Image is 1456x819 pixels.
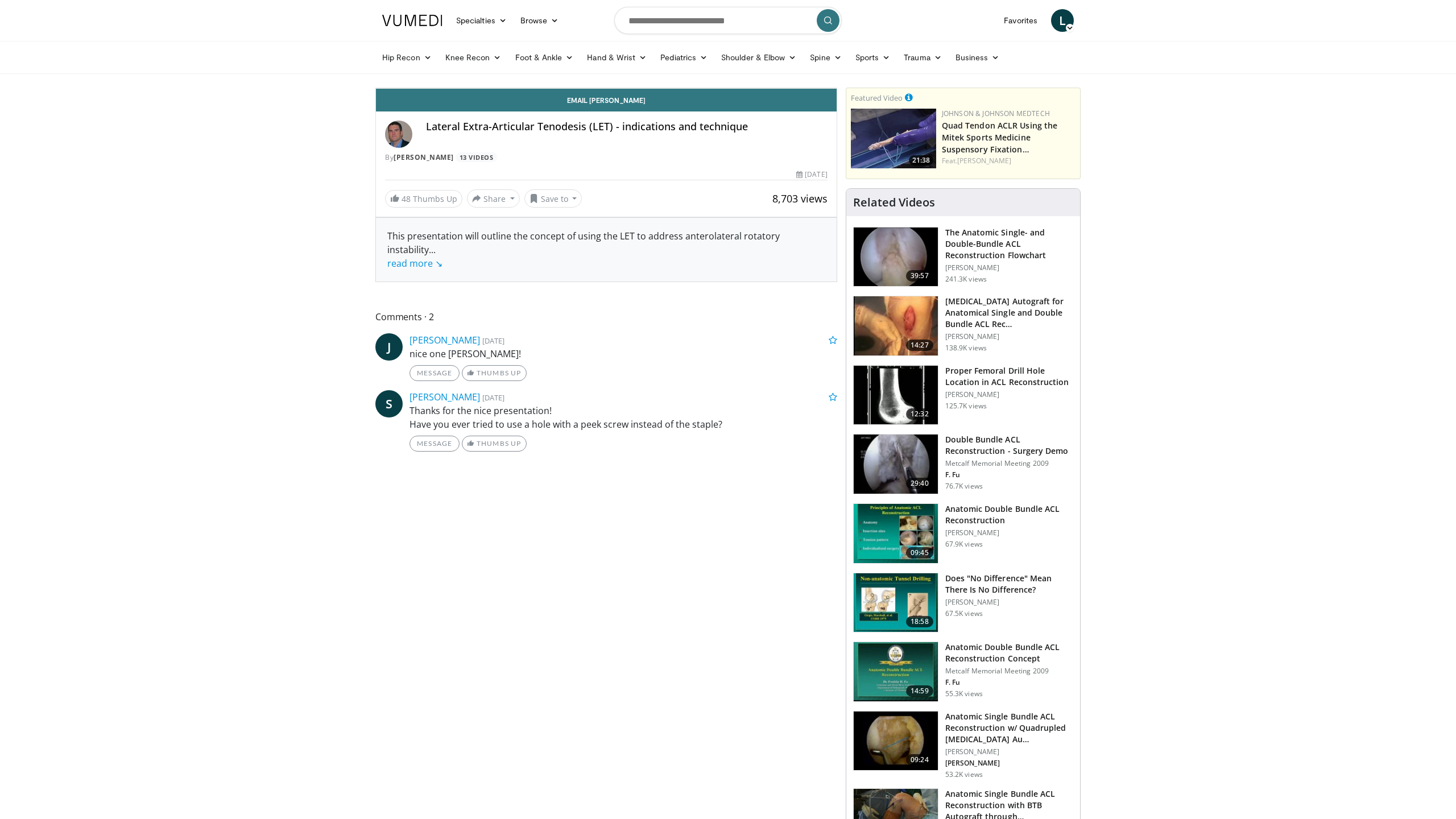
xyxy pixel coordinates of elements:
a: Spine [803,46,848,69]
a: 14:27 [MEDICAL_DATA] Autograft for Anatomical Single and Double Bundle ACL Rec… [PERSON_NAME] 138... [853,296,1073,356]
a: Business [949,46,1007,69]
p: [PERSON_NAME] [945,747,1073,756]
h3: [MEDICAL_DATA] Autograft for Anatomical Single and Double Bundle ACL Rec… [945,296,1073,330]
input: Search topics, interventions [614,7,842,34]
span: 12:32 [906,408,933,420]
p: 76.7K views [945,482,983,491]
img: 38685_0000_3.png.150x105_q85_crop-smart_upscale.jpg [854,504,938,563]
a: [PERSON_NAME] [409,334,480,346]
a: Email [PERSON_NAME] [376,89,837,111]
span: 14:27 [906,340,933,351]
a: Thumbs Up [462,436,526,452]
img: Fu_0_3.png.150x105_q85_crop-smart_upscale.jpg [854,227,938,287]
img: Title_01_100001165_3.jpg.150x105_q85_crop-smart_upscale.jpg [854,366,938,425]
a: Pediatrics [653,46,714,69]
a: Shoulder & Elbow [714,46,803,69]
a: Message [409,436,460,452]
img: 242096_0001_1.png.150x105_q85_crop-smart_upscale.jpg [854,712,938,771]
a: 09:45 Anatomic Double Bundle ACL Reconstruction [PERSON_NAME] 67.9K views [853,503,1073,564]
a: 12:32 Proper Femoral Drill Hole Location in ACL Reconstruction [PERSON_NAME] 125.7K views [853,365,1073,425]
span: L [1051,9,1074,32]
a: Knee Recon [439,46,508,69]
span: 18:58 [906,616,933,627]
p: 53.2K views [945,770,983,779]
a: Thumbs Up [462,365,526,381]
p: [PERSON_NAME] [945,759,1073,768]
p: Metcalf Memorial Meeting 2009 [945,667,1073,676]
p: [PERSON_NAME] [945,332,1073,341]
a: 14:59 Anatomic Double Bundle ACL Reconstruction Concept Metcalf Memorial Meeting 2009 F. Fu 55.3K... [853,642,1073,702]
video-js: Video Player [376,88,837,89]
a: 48 Thumbs Up [385,190,462,208]
a: [PERSON_NAME] [409,391,480,403]
p: 125.7K views [945,402,987,411]
span: J [375,333,403,361]
a: Trauma [897,46,949,69]
p: [PERSON_NAME] [945,390,1073,399]
div: This presentation will outline the concept of using the LET to address anterolateral rotatory ins... [387,229,825,270]
span: 09:24 [906,754,933,766]
a: Foot & Ankle [508,46,581,69]
a: Specialties [449,9,514,32]
h4: Related Videos [853,196,935,209]
button: Save to [524,189,582,208]
p: nice one [PERSON_NAME]! [409,347,837,361]
span: 48 [402,193,411,204]
p: 241.3K views [945,275,987,284]
p: 67.9K views [945,540,983,549]
a: 29:40 Double Bundle ACL Reconstruction - Surgery Demo Metcalf Memorial Meeting 2009 F. Fu 76.7K v... [853,434,1073,494]
h3: The Anatomic Single- and Double-Bundle ACL Reconstruction Flowchart [945,227,1073,261]
span: 39:57 [906,270,933,282]
h3: Anatomic Double Bundle ACL Reconstruction [945,503,1073,526]
h3: Proper Femoral Drill Hole Location in ACL Reconstruction [945,365,1073,388]
a: read more ↘ [387,257,442,270]
h3: Anatomic Single Bundle ACL Reconstruction w/ Quadrupled [MEDICAL_DATA] Au… [945,711,1073,745]
a: S [375,390,403,417]
span: 21:38 [909,155,933,166]
p: Thanks for the nice presentation! Have you ever tried to use a hole with a peek screw instead of ... [409,404,837,431]
img: ffu_3.png.150x105_q85_crop-smart_upscale.jpg [854,435,938,494]
img: Fu_No_Difference_1.png.150x105_q85_crop-smart_upscale.jpg [854,573,938,632]
img: b78fd9da-dc16-4fd1-a89d-538d899827f1.150x105_q85_crop-smart_upscale.jpg [851,109,936,168]
a: [PERSON_NAME] [394,152,454,162]
a: [PERSON_NAME] [957,156,1011,166]
p: F. Fu [945,470,1073,479]
p: 55.3K views [945,689,983,698]
a: Browse [514,9,566,32]
span: 09:45 [906,547,933,559]
div: [DATE] [796,169,827,180]
a: 09:24 Anatomic Single Bundle ACL Reconstruction w/ Quadrupled [MEDICAL_DATA] Au… [PERSON_NAME] [P... [853,711,1073,779]
p: Metcalf Memorial Meeting 2009 [945,459,1073,468]
button: Share [467,189,520,208]
a: Favorites [997,9,1044,32]
a: Hand & Wrist [580,46,653,69]
small: [DATE] [482,336,504,346]
h3: Double Bundle ACL Reconstruction - Surgery Demo [945,434,1073,457]
h3: Anatomic Double Bundle ACL Reconstruction Concept [945,642,1073,664]
a: 18:58 Does "No Difference" Mean There Is No Difference? [PERSON_NAME] 67.5K views [853,573,1073,633]
img: VuMedi Logo [382,15,442,26]
small: Featured Video [851,93,903,103]
h4: Lateral Extra-Articular Tenodesis (LET) - indications and technique [426,121,828,133]
span: 8,703 views [772,192,828,205]
span: Comments 2 [375,309,837,324]
p: [PERSON_NAME] [945,263,1073,272]
a: 39:57 The Anatomic Single- and Double-Bundle ACL Reconstruction Flowchart [PERSON_NAME] 241.3K views [853,227,1073,287]
a: Johnson & Johnson MedTech [942,109,1050,118]
span: 29:40 [906,478,933,489]
img: 651081_3.png.150x105_q85_crop-smart_upscale.jpg [854,642,938,701]
p: 138.9K views [945,344,987,353]
a: 21:38 [851,109,936,168]
a: Sports [849,46,897,69]
h3: Does "No Difference" Mean There Is No Difference? [945,573,1073,595]
a: Message [409,365,460,381]
img: 281064_0003_1.png.150x105_q85_crop-smart_upscale.jpg [854,296,938,355]
p: [PERSON_NAME] [945,528,1073,537]
a: 13 Videos [456,152,497,162]
a: Hip Recon [375,46,439,69]
p: 67.5K views [945,609,983,618]
small: [DATE] [482,392,504,403]
span: 14:59 [906,685,933,697]
div: Feat. [942,156,1076,166]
